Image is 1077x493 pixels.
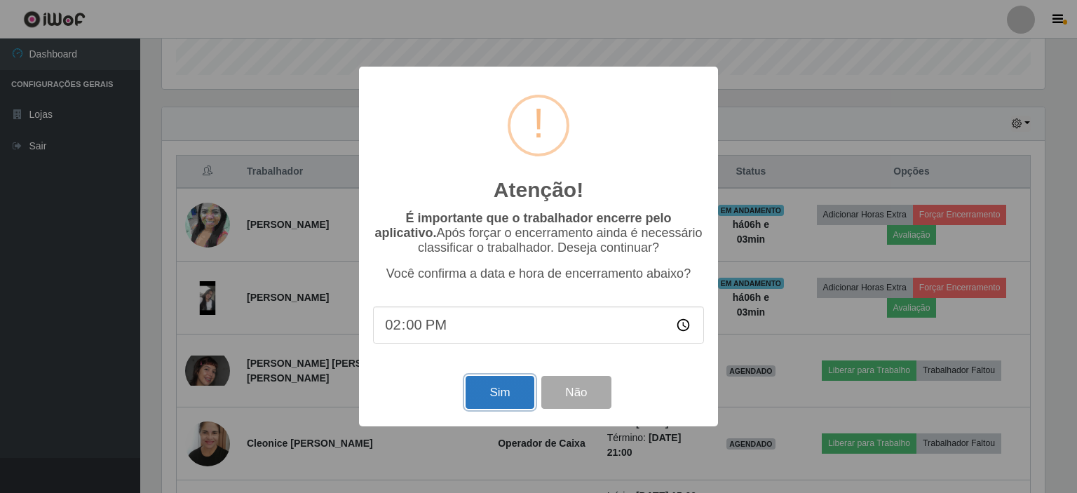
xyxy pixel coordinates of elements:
b: É importante que o trabalhador encerre pelo aplicativo. [374,211,671,240]
p: Após forçar o encerramento ainda é necessário classificar o trabalhador. Deseja continuar? [373,211,704,255]
button: Não [541,376,611,409]
h2: Atenção! [494,177,583,203]
p: Você confirma a data e hora de encerramento abaixo? [373,266,704,281]
button: Sim [466,376,534,409]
